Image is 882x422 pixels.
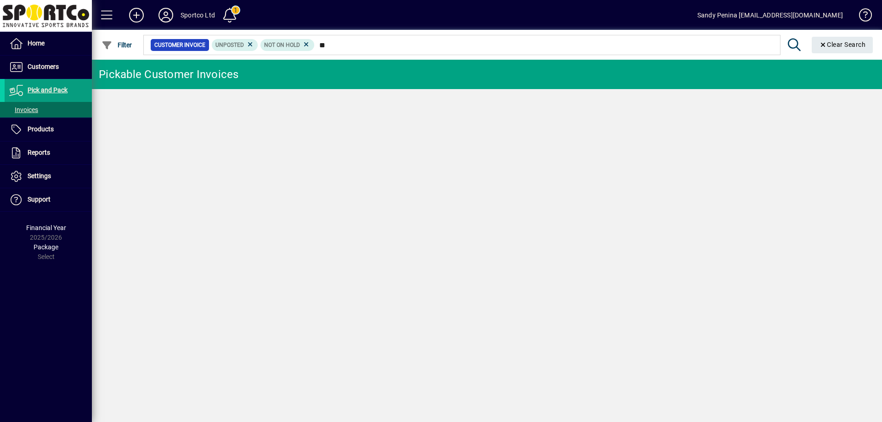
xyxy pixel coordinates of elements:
[28,149,50,156] span: Reports
[102,41,132,49] span: Filter
[28,39,45,47] span: Home
[28,86,68,94] span: Pick and Pack
[154,40,205,50] span: Customer Invoice
[215,42,244,48] span: Unposted
[212,39,258,51] mat-chip: Customer Invoice Status: Unposted
[28,125,54,133] span: Products
[5,102,92,118] a: Invoices
[28,63,59,70] span: Customers
[28,196,51,203] span: Support
[151,7,181,23] button: Profile
[5,141,92,164] a: Reports
[99,67,239,82] div: Pickable Customer Invoices
[122,7,151,23] button: Add
[5,188,92,211] a: Support
[5,56,92,79] a: Customers
[5,165,92,188] a: Settings
[28,172,51,180] span: Settings
[819,41,866,48] span: Clear Search
[697,8,843,23] div: Sandy Penina [EMAIL_ADDRESS][DOMAIN_NAME]
[9,106,38,113] span: Invoices
[26,224,66,231] span: Financial Year
[181,8,215,23] div: Sportco Ltd
[812,37,873,53] button: Clear
[5,118,92,141] a: Products
[99,37,135,53] button: Filter
[852,2,871,32] a: Knowledge Base
[260,39,314,51] mat-chip: Hold Status: Not On Hold
[5,32,92,55] a: Home
[264,42,300,48] span: Not On Hold
[34,243,58,251] span: Package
